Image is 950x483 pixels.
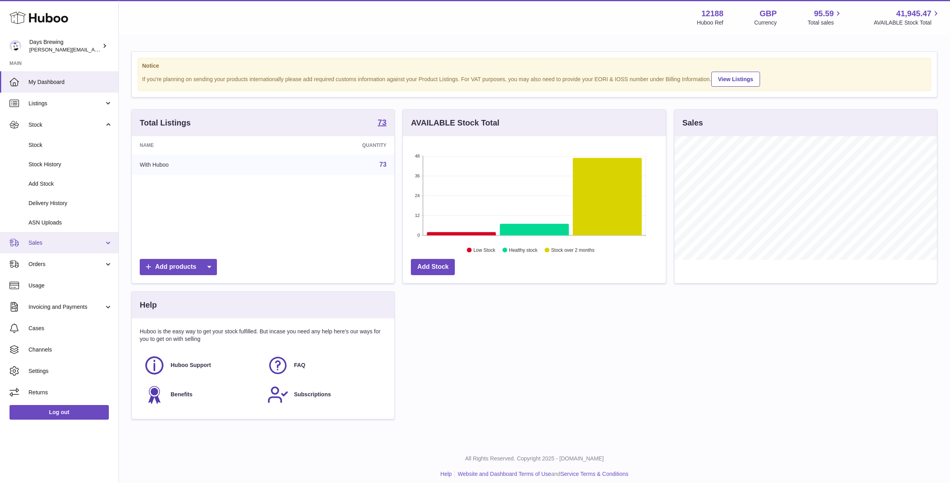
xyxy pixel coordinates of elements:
span: Returns [28,389,112,396]
span: My Dashboard [28,78,112,86]
h3: Total Listings [140,118,191,128]
text: 48 [415,154,420,158]
span: Usage [28,282,112,289]
span: FAQ [294,361,306,369]
img: greg@daysbrewing.com [9,40,21,52]
strong: 73 [378,118,386,126]
a: Add products [140,259,217,275]
h3: Sales [682,118,703,128]
span: ASN Uploads [28,219,112,226]
span: Cases [28,325,112,332]
text: Healthy stock [509,247,538,253]
span: Delivery History [28,200,112,207]
a: Benefits [144,384,259,405]
strong: Notice [142,62,927,70]
a: Log out [9,405,109,419]
text: Stock over 2 months [551,247,595,253]
a: Huboo Support [144,355,259,376]
text: 12 [415,213,420,218]
span: Benefits [171,391,192,398]
td: With Huboo [132,154,270,175]
a: FAQ [267,355,383,376]
span: Stock [28,141,112,149]
span: 41,945.47 [896,8,931,19]
a: 73 [378,118,386,128]
a: 73 [380,161,387,168]
strong: GBP [760,8,777,19]
text: 24 [415,193,420,198]
a: View Listings [711,72,760,87]
p: All Rights Reserved. Copyright 2025 - [DOMAIN_NAME] [125,455,944,462]
a: 95.59 Total sales [807,8,843,27]
span: Listings [28,100,104,107]
a: Service Terms & Conditions [560,471,629,477]
text: 36 [415,173,420,178]
span: Stock [28,121,104,129]
span: Huboo Support [171,361,211,369]
span: Total sales [807,19,843,27]
text: Low Stock [473,247,496,253]
span: Sales [28,239,104,247]
strong: 12188 [701,8,724,19]
span: AVAILABLE Stock Total [874,19,940,27]
a: Website and Dashboard Terms of Use [458,471,551,477]
span: 95.59 [814,8,834,19]
span: Stock History [28,161,112,168]
th: Name [132,136,270,154]
a: Help [441,471,452,477]
h3: Help [140,300,157,310]
text: 0 [418,233,420,238]
div: Days Brewing [29,38,101,53]
span: Subscriptions [294,391,331,398]
span: Settings [28,367,112,375]
span: Channels [28,346,112,354]
span: Add Stock [28,180,112,188]
p: Huboo is the easy way to get your stock fulfilled. But incase you need any help here's our ways f... [140,328,386,343]
span: Orders [28,261,104,268]
th: Quantity [270,136,394,154]
div: Currency [754,19,777,27]
span: [PERSON_NAME][EMAIL_ADDRESS][DOMAIN_NAME] [29,46,159,53]
div: If you're planning on sending your products internationally please add required customs informati... [142,70,927,87]
span: Invoicing and Payments [28,303,104,311]
h3: AVAILABLE Stock Total [411,118,499,128]
a: Add Stock [411,259,455,275]
li: and [455,470,628,478]
a: Subscriptions [267,384,383,405]
a: 41,945.47 AVAILABLE Stock Total [874,8,940,27]
div: Huboo Ref [697,19,724,27]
